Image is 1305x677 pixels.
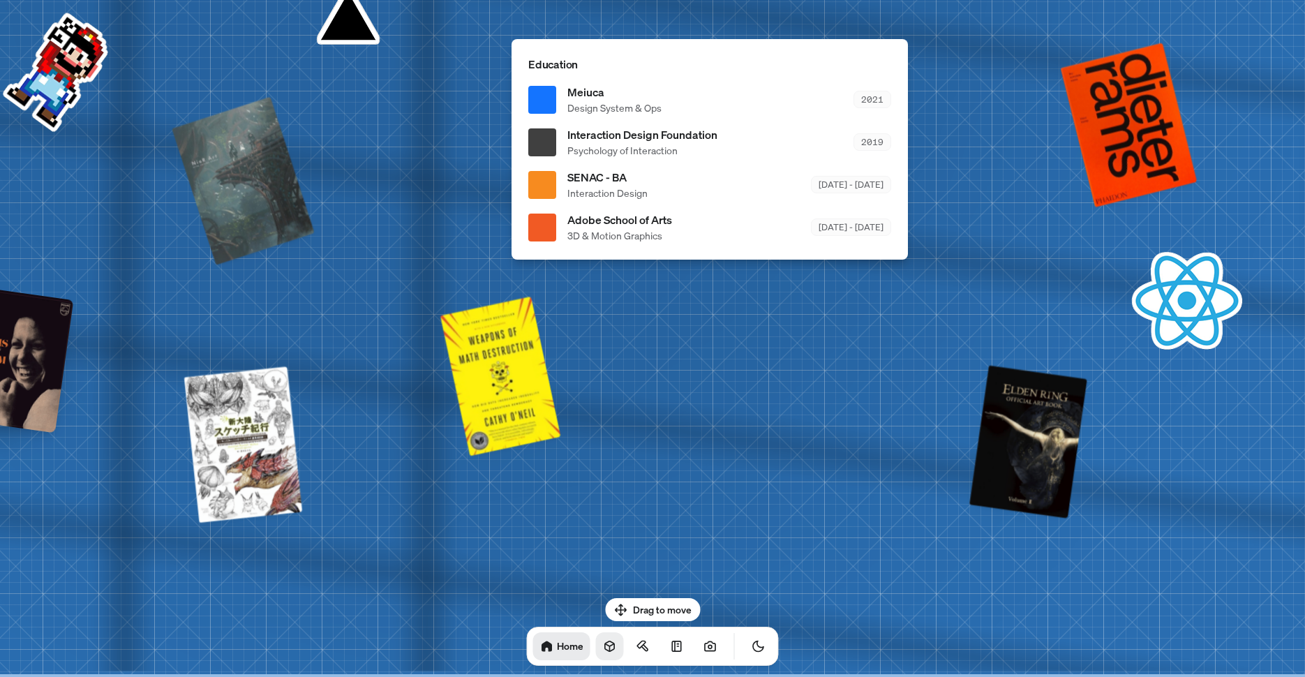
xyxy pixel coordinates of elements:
div: 2019 [853,133,891,151]
span: Interaction Design [567,186,648,200]
a: Home [533,632,590,660]
span: Meiuca [567,84,662,101]
button: Toggle Theme [745,632,773,660]
span: SENAC - BA [567,169,648,186]
div: 2021 [853,91,891,108]
span: Interaction Design Foundation [567,126,717,143]
div: [DATE] - [DATE] [811,176,891,193]
span: Adobe School of Arts [567,211,672,228]
p: Education [528,56,891,73]
span: Design System & Ops [567,101,662,115]
div: [DATE] - [DATE] [811,218,891,236]
span: Psychology of Interaction [567,143,717,158]
h1: Home [557,639,583,653]
span: 3D & Motion Graphics [567,228,672,243]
